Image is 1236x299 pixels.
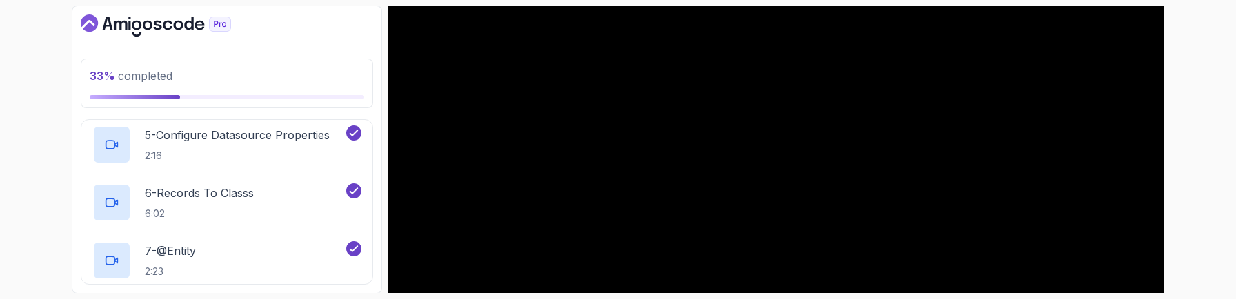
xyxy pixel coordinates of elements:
a: Dashboard [81,14,263,37]
p: 6:02 [145,207,254,220]
button: 5-Configure Datasource Properties2:16 [92,125,361,164]
p: 6 - Records To Classs [145,185,254,201]
button: 6-Records To Classs6:02 [92,183,361,222]
p: 5 - Configure Datasource Properties [145,127,330,143]
p: 2:16 [145,149,330,163]
span: completed [90,69,172,83]
p: 7 - @Entity [145,243,196,259]
span: 33 % [90,69,115,83]
button: 7-@Entity2:23 [92,241,361,280]
p: 2:23 [145,265,196,278]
